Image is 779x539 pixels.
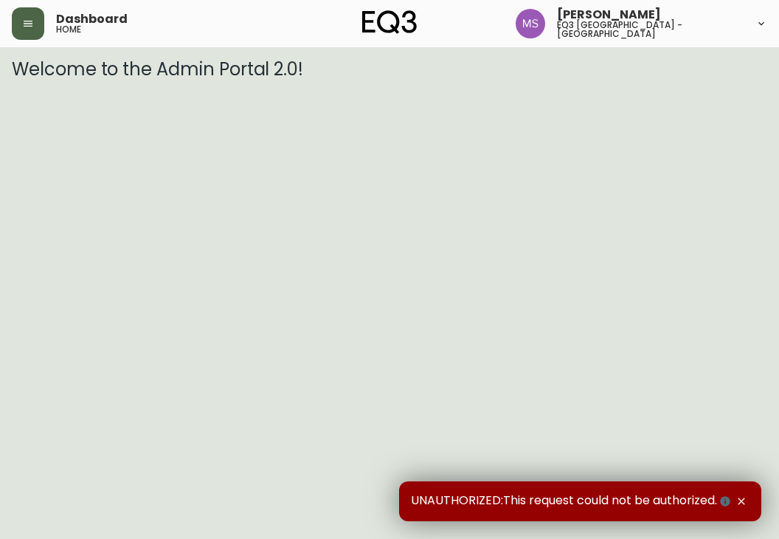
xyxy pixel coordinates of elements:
[516,9,545,38] img: 1b6e43211f6f3cc0b0729c9049b8e7af
[12,59,767,80] h3: Welcome to the Admin Portal 2.0!
[557,9,661,21] span: [PERSON_NAME]
[56,25,81,34] h5: home
[557,21,744,38] h5: eq3 [GEOGRAPHIC_DATA] - [GEOGRAPHIC_DATA]
[411,493,733,509] span: UNAUTHORIZED:This request could not be authorized.
[56,13,128,25] span: Dashboard
[362,10,417,34] img: logo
